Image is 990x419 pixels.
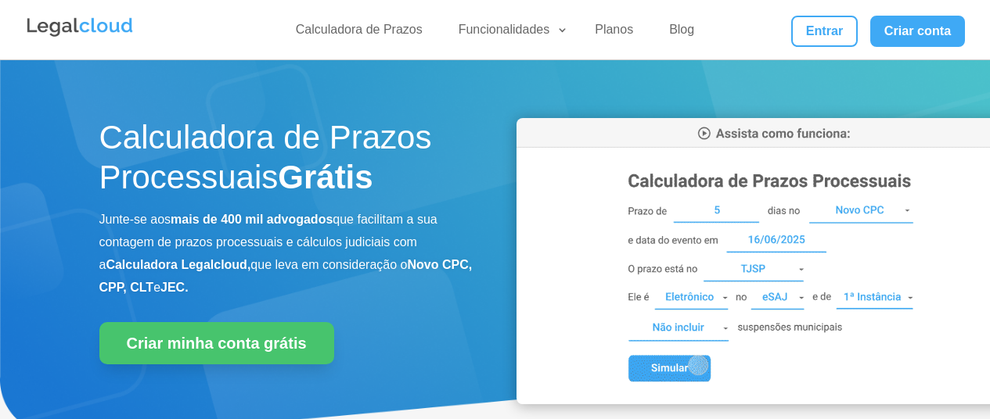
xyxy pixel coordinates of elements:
[99,258,473,294] b: Novo CPC, CPP, CLT
[660,22,704,45] a: Blog
[171,213,333,226] b: mais de 400 mil advogados
[106,258,250,271] b: Calculadora Legalcloud,
[585,22,643,45] a: Planos
[99,322,334,364] a: Criar minha conta grátis
[25,16,135,39] img: Legalcloud Logo
[278,159,373,195] strong: Grátis
[160,281,189,294] b: JEC.
[25,28,135,41] a: Logo da Legalcloud
[99,209,473,299] p: Junte-se aos que facilitam a sua contagem de prazos processuais e cálculos judiciais com a que le...
[286,22,432,45] a: Calculadora de Prazos
[791,16,857,47] a: Entrar
[449,22,569,45] a: Funcionalidades
[870,16,966,47] a: Criar conta
[99,118,473,205] h1: Calculadora de Prazos Processuais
